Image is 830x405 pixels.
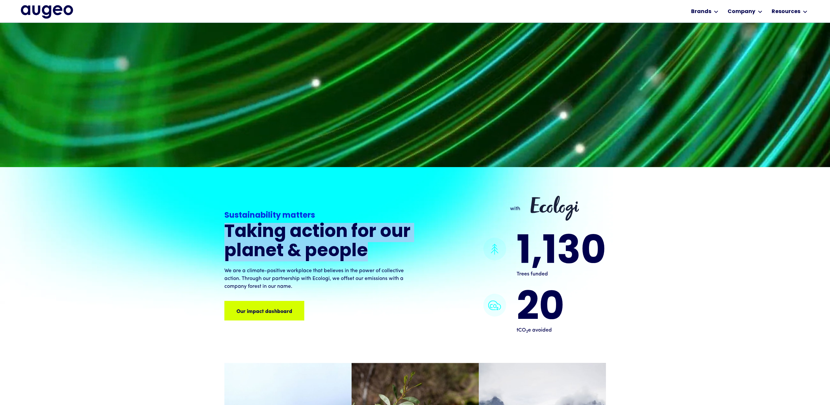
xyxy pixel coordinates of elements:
[224,223,412,262] h3: Taking action for our planet & people
[691,8,711,16] div: Brands
[517,326,564,334] p: tCO e avoided
[224,267,412,290] p: We are a climate-positive workplace that believes in the power of collective action. Through our ...
[224,210,412,222] div: Sustainability matters
[772,8,800,16] div: Resources
[510,205,520,213] p: with
[526,330,528,334] sub: 2
[517,234,606,273] strong: 1,130
[517,270,606,278] p: Trees funded
[517,294,564,325] div: 20
[224,301,304,320] a: Our impact dashboard
[21,5,73,18] img: Augeo's full logo in midnight blue.
[728,8,755,16] div: Company
[21,5,73,18] a: home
